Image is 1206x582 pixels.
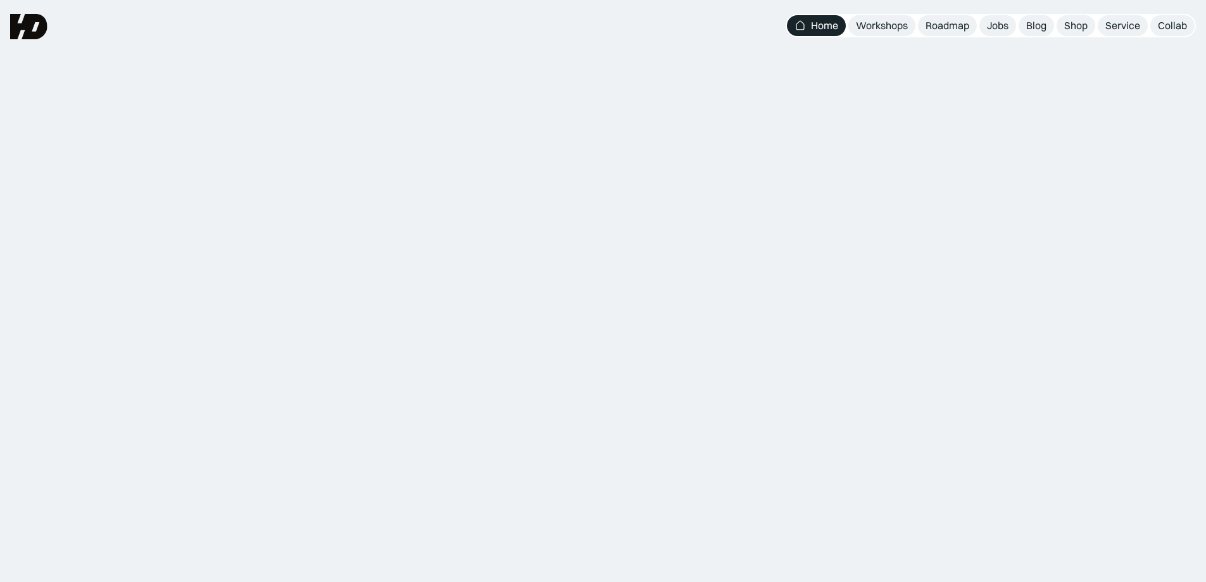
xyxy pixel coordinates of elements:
[979,15,1016,36] a: Jobs
[787,15,846,36] a: Home
[987,19,1008,32] div: Jobs
[918,15,977,36] a: Roadmap
[1064,19,1088,32] div: Shop
[1026,19,1046,32] div: Blog
[1057,15,1095,36] a: Shop
[1019,15,1054,36] a: Blog
[1105,19,1140,32] div: Service
[856,19,908,32] div: Workshops
[926,19,969,32] div: Roadmap
[1150,15,1195,36] a: Collab
[1098,15,1148,36] a: Service
[848,15,915,36] a: Workshops
[1158,19,1187,32] div: Collab
[811,19,838,32] div: Home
